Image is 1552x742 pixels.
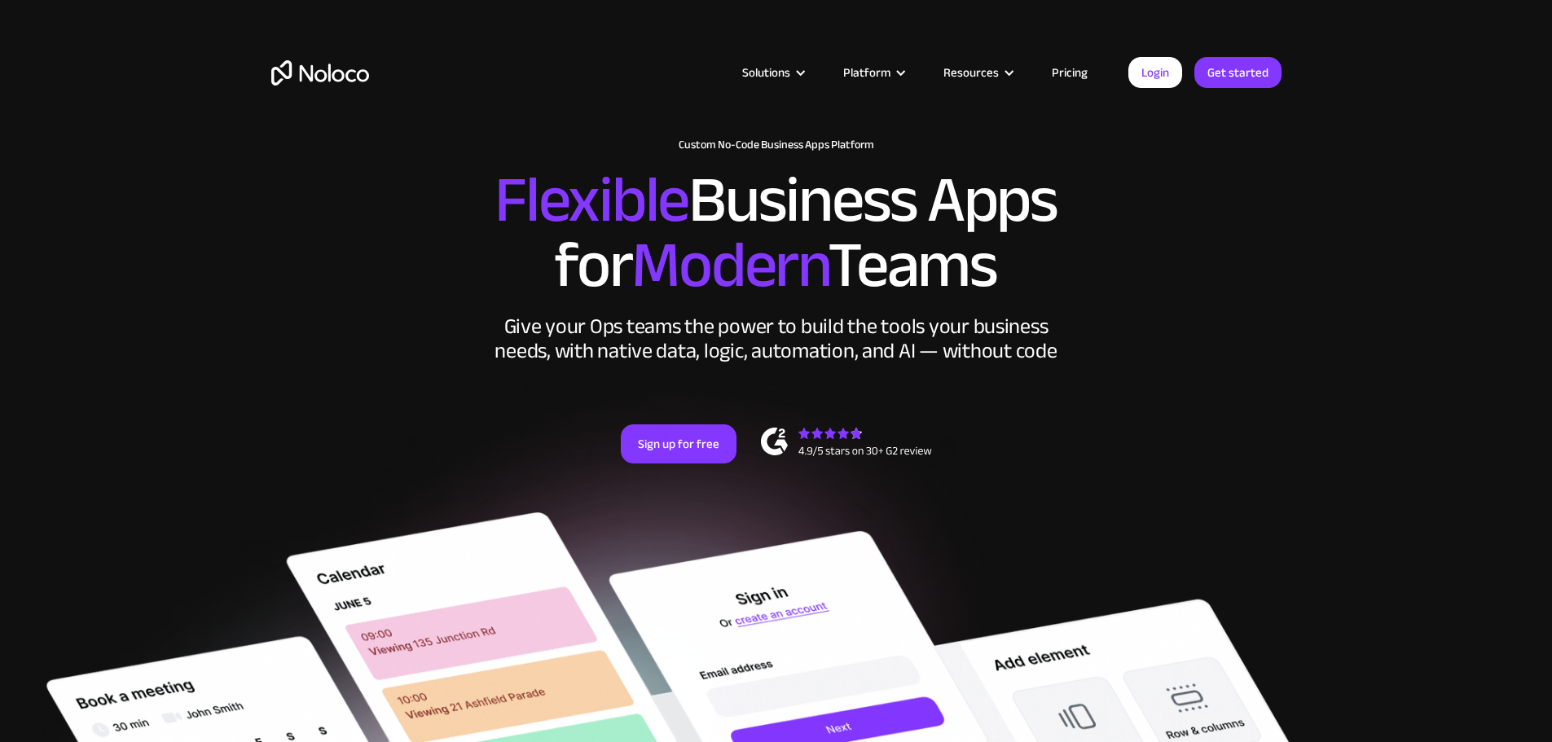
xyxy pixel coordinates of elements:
a: Login [1128,57,1182,88]
div: Platform [823,62,923,83]
a: home [271,60,369,86]
span: Flexible [495,139,688,261]
div: Solutions [742,62,790,83]
div: Give your Ops teams the power to build the tools your business needs, with native data, logic, au... [491,314,1062,363]
h2: Business Apps for Teams [271,168,1282,298]
div: Resources [923,62,1031,83]
div: Solutions [722,62,823,83]
a: Get started [1194,57,1282,88]
span: Modern [631,204,828,326]
div: Resources [943,62,999,83]
a: Sign up for free [621,424,736,463]
a: Pricing [1031,62,1108,83]
div: Platform [843,62,890,83]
